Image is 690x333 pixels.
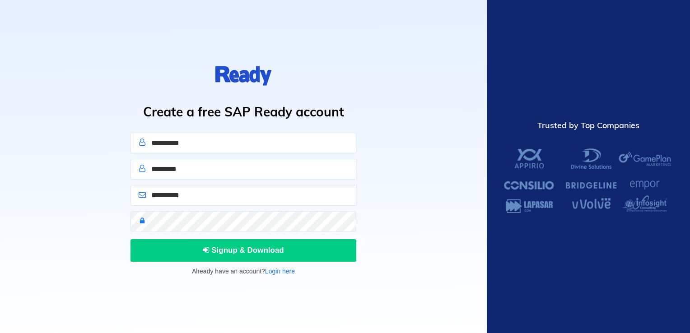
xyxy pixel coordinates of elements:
div: Trusted by Top Companies [503,120,674,131]
img: logo [215,64,271,88]
h1: Create a free SAP Ready account [127,102,359,121]
img: SAP Ready Customers [503,147,674,213]
button: Signup & Download [131,239,356,262]
a: Login here [265,268,295,275]
span: Signup & Download [203,246,284,254]
p: Already have an account? [131,266,356,276]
